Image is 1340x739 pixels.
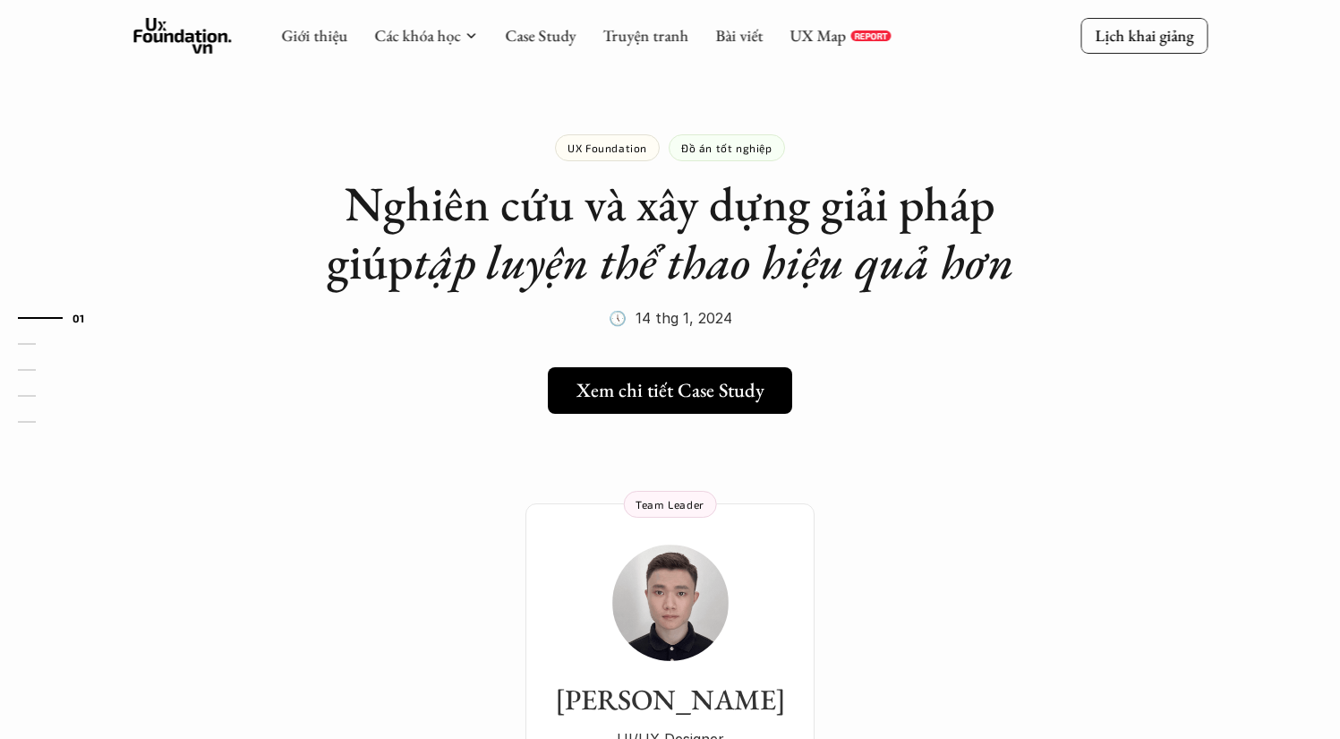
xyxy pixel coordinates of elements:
a: UX Map [789,25,846,46]
a: Giới thiệu [281,25,347,46]
p: Đồ án tốt nghiệp [681,142,772,154]
a: Case Study [505,25,576,46]
a: Truyện tranh [602,25,688,46]
a: Xem chi tiết Case Study [548,367,792,414]
p: REPORT [854,30,887,41]
h5: Xem chi tiết Case Study [576,379,764,402]
a: REPORT [850,30,891,41]
a: Các khóa học [374,25,460,46]
p: UX Foundation [568,142,647,154]
a: Bài viết [715,25,763,46]
p: Team Leader [636,498,704,511]
a: Lịch khai giảng [1080,18,1208,53]
strong: 01 [73,311,85,323]
p: Lịch khai giảng [1095,25,1193,46]
em: tập luyện thể thao hiệu quả hơn [414,230,1014,293]
a: 01 [18,307,103,329]
h3: [PERSON_NAME] [543,683,797,717]
p: 🕔 14 thg 1, 2024 [609,305,732,331]
h1: Nghiên cứu và xây dựng giải pháp giúp [312,175,1028,291]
